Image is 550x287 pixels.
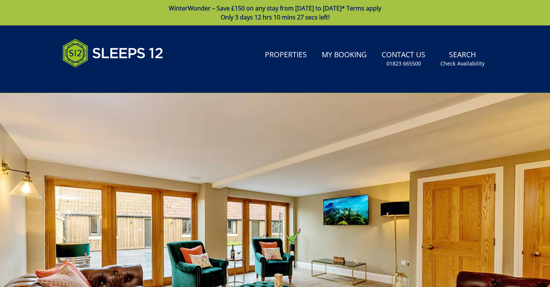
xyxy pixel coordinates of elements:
small: 01823 665500 [386,60,421,67]
iframe: Customer reviews powered by Trustpilot [59,76,137,83]
a: SearchCheck Availability [437,47,488,71]
a: My Booking [319,47,370,64]
span: Only 3 days 12 hrs 10 mins 27 secs left! [221,13,330,21]
img: Sleeps 12 [62,34,164,72]
small: Check Availability [440,60,485,67]
a: Contact Us01823 665500 [379,47,428,71]
a: Properties [262,47,310,64]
